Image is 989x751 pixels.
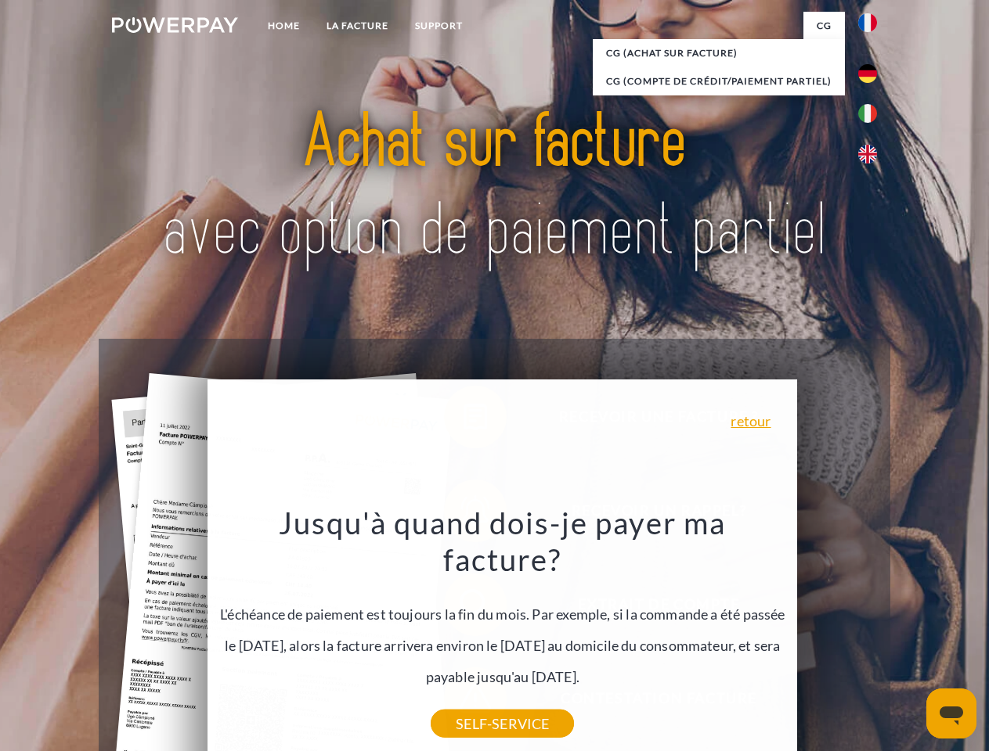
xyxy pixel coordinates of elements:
[926,688,976,738] iframe: Bouton de lancement de la fenêtre de messagerie
[217,504,789,579] h3: Jusqu'à quand dois-je payer ma facture?
[254,12,313,40] a: Home
[858,104,877,123] img: it
[150,75,839,300] img: title-powerpay_fr.svg
[217,504,789,724] div: L'échéance de paiement est toujours la fin du mois. Par exemple, si la commande a été passée le [...
[858,145,877,163] img: en
[431,710,574,738] a: SELF-SERVICE
[593,39,845,67] a: CG (achat sur facture)
[858,13,877,32] img: fr
[803,12,845,40] a: CG
[593,67,845,95] a: CG (Compte de crédit/paiement partiel)
[402,12,476,40] a: Support
[858,64,877,83] img: de
[112,17,238,33] img: logo-powerpay-white.svg
[731,414,771,428] a: retour
[313,12,402,40] a: LA FACTURE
